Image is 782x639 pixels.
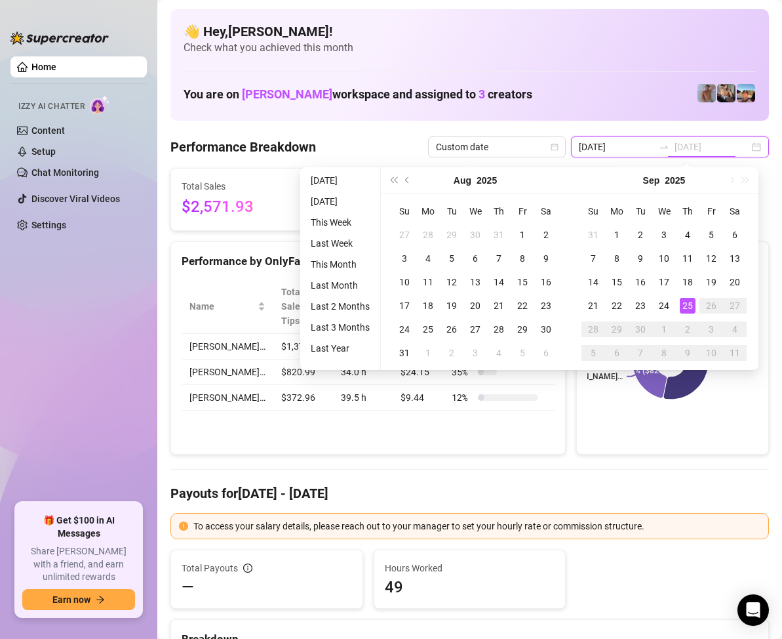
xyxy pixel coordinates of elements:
[534,247,558,270] td: 2025-08-09
[182,279,273,334] th: Name
[487,270,511,294] td: 2025-08-14
[273,334,333,360] td: $1,377.98
[52,594,90,605] span: Earn now
[273,279,333,334] th: Total Sales & Tips
[717,84,735,102] img: George
[680,274,695,290] div: 18
[170,138,316,156] h4: Performance Breakdown
[31,167,99,178] a: Chat Monitoring
[515,298,530,314] div: 22
[511,318,534,341] td: 2025-08-29
[723,341,747,365] td: 2025-10-11
[444,345,459,361] div: 2
[487,318,511,341] td: 2025-08-28
[538,321,554,337] div: 30
[182,360,273,385] td: [PERSON_NAME]…
[534,199,558,223] th: Sa
[605,318,629,341] td: 2025-09-29
[487,294,511,318] td: 2025-08-21
[393,223,416,247] td: 2025-07-27
[629,223,652,247] td: 2025-09-02
[511,341,534,365] td: 2025-09-05
[659,142,669,152] span: to
[652,294,676,318] td: 2025-09-24
[659,142,669,152] span: swap-right
[699,270,723,294] td: 2025-09-19
[579,140,654,154] input: Start date
[538,298,554,314] div: 23
[193,519,760,533] div: To access your salary details, please reach out to your manager to set your hourly rate or commis...
[487,223,511,247] td: 2025-07-31
[581,223,605,247] td: 2025-08-31
[18,100,85,113] span: Izzy AI Chatter
[699,341,723,365] td: 2025-10-10
[609,345,625,361] div: 6
[699,223,723,247] td: 2025-09-05
[184,87,532,102] h1: You are on workspace and assigned to creators
[585,274,601,290] div: 14
[385,561,555,575] span: Hours Worked
[420,251,436,266] div: 4
[656,251,672,266] div: 10
[393,341,416,365] td: 2025-08-31
[609,321,625,337] div: 29
[393,360,444,385] td: $24.15
[727,345,743,361] div: 11
[397,345,412,361] div: 31
[243,564,252,573] span: info-circle
[452,365,473,379] span: 35 %
[538,251,554,266] div: 9
[416,199,440,223] th: Mo
[633,298,648,314] div: 23
[581,294,605,318] td: 2025-09-21
[652,318,676,341] td: 2025-10-01
[609,298,625,314] div: 22
[605,223,629,247] td: 2025-09-01
[416,318,440,341] td: 2025-08-25
[652,247,676,270] td: 2025-09-10
[22,514,135,540] span: 🎁 Get $100 in AI Messages
[585,298,601,314] div: 21
[333,385,393,411] td: 39.5 h
[676,270,699,294] td: 2025-09-18
[605,341,629,365] td: 2025-10-06
[463,341,487,365] td: 2025-09-03
[393,294,416,318] td: 2025-08-17
[397,321,412,337] div: 24
[581,270,605,294] td: 2025-09-14
[242,87,332,101] span: [PERSON_NAME]
[273,385,333,411] td: $372.96
[727,251,743,266] div: 13
[491,321,507,337] div: 28
[305,278,375,293] li: Last Month
[703,274,719,290] div: 19
[31,146,56,157] a: Setup
[538,345,554,361] div: 6
[416,341,440,365] td: 2025-09-01
[633,321,648,337] div: 30
[727,227,743,243] div: 6
[467,227,483,243] div: 30
[534,270,558,294] td: 2025-08-16
[680,298,695,314] div: 25
[633,251,648,266] div: 9
[652,341,676,365] td: 2025-10-08
[605,247,629,270] td: 2025-09-08
[609,274,625,290] div: 15
[723,247,747,270] td: 2025-09-13
[609,251,625,266] div: 8
[463,318,487,341] td: 2025-08-27
[515,345,530,361] div: 5
[491,274,507,290] div: 14
[656,227,672,243] div: 3
[305,319,375,335] li: Last 3 Months
[487,341,511,365] td: 2025-09-04
[467,345,483,361] div: 3
[420,298,436,314] div: 18
[676,247,699,270] td: 2025-09-11
[305,173,375,188] li: [DATE]
[452,390,473,405] span: 12 %
[416,270,440,294] td: 2025-08-11
[182,385,273,411] td: [PERSON_NAME]…
[676,294,699,318] td: 2025-09-25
